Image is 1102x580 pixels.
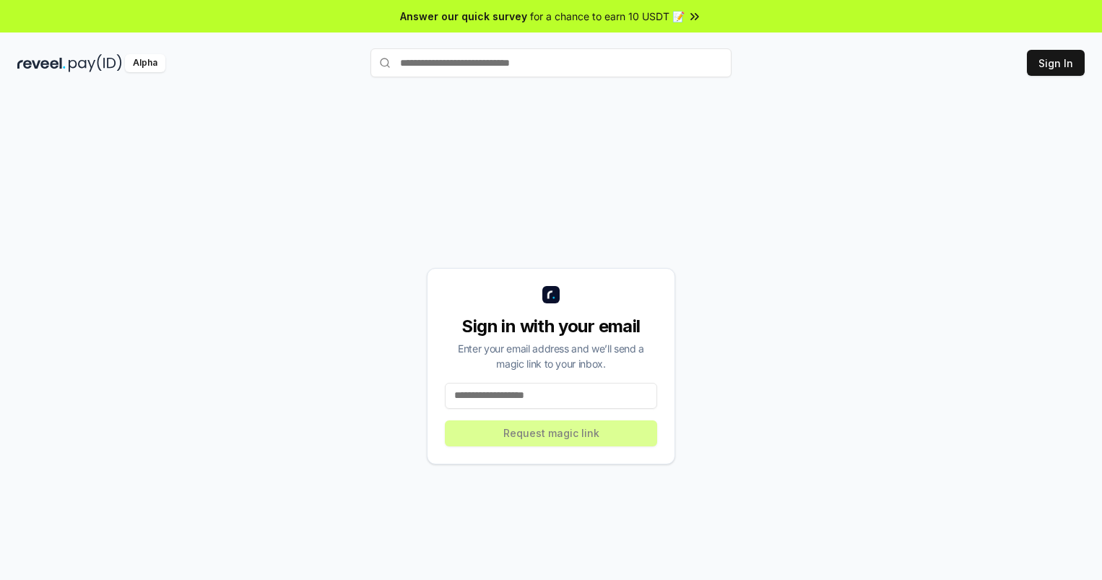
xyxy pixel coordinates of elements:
img: reveel_dark [17,54,66,72]
button: Sign In [1027,50,1085,76]
div: Sign in with your email [445,315,657,338]
span: for a chance to earn 10 USDT 📝 [530,9,685,24]
div: Enter your email address and we’ll send a magic link to your inbox. [445,341,657,371]
img: pay_id [69,54,122,72]
img: logo_small [542,286,560,303]
div: Alpha [125,54,165,72]
span: Answer our quick survey [400,9,527,24]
